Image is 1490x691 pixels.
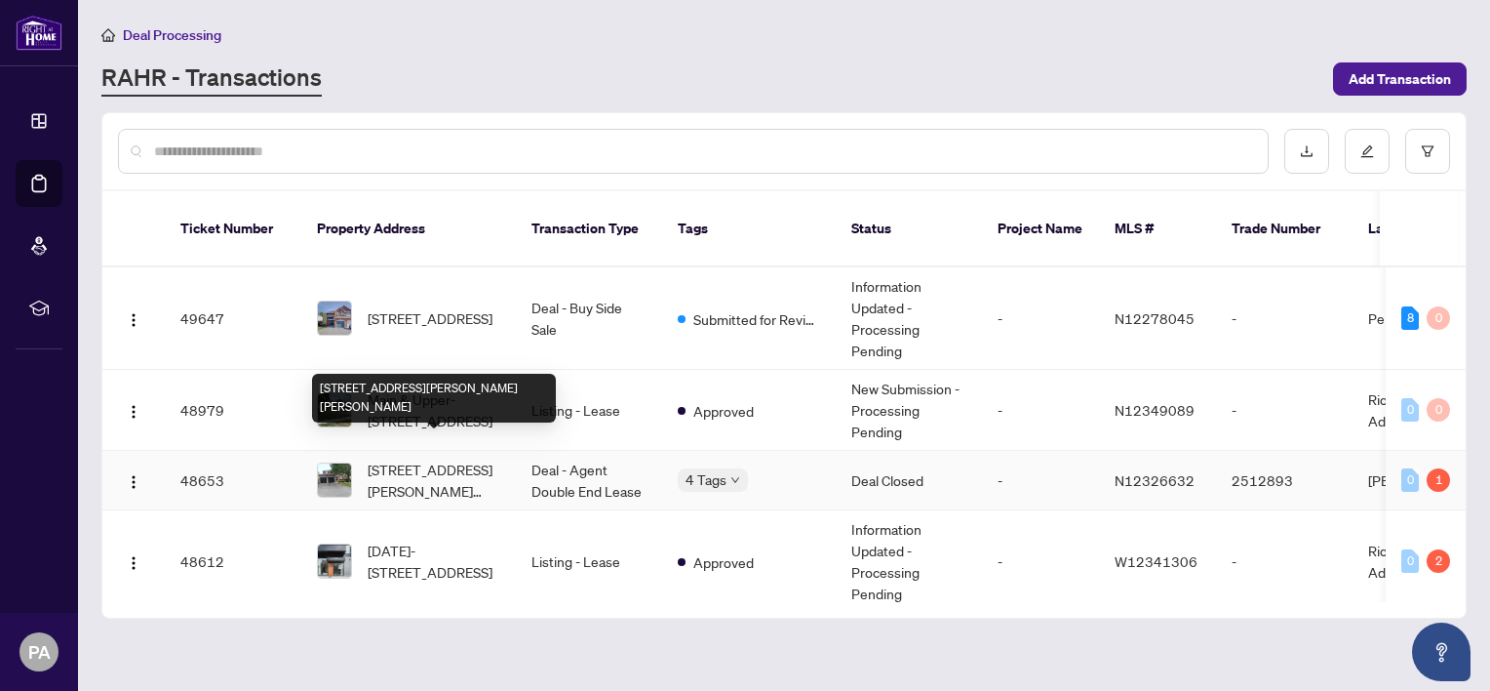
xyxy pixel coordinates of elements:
td: - [982,370,1099,451]
span: Deal Processing [123,26,221,44]
div: 0 [1401,398,1419,422]
img: Logo [126,404,141,420]
button: Open asap [1412,623,1470,681]
th: MLS # [1099,191,1216,267]
td: Information Updated - Processing Pending [836,267,982,370]
td: Listing - Lease [516,510,662,613]
td: - [982,451,1099,510]
button: edit [1345,129,1390,174]
td: New Submission - Processing Pending [836,370,982,451]
td: Information Updated - Processing Pending [836,510,982,613]
td: - [982,510,1099,613]
td: Deal - Buy Side Sale [516,267,662,370]
td: - [1216,370,1353,451]
span: [STREET_ADDRESS][PERSON_NAME][PERSON_NAME] [368,459,500,502]
button: download [1284,129,1329,174]
div: 0 [1401,549,1419,573]
th: Project Name [982,191,1099,267]
div: 0 [1401,468,1419,492]
button: Logo [118,546,149,577]
th: Ticket Number [165,191,301,267]
span: download [1300,144,1314,158]
td: Deal - Agent Double End Lease [516,451,662,510]
img: Logo [126,474,141,490]
th: Trade Number [1216,191,1353,267]
img: thumbnail-img [318,302,351,335]
div: 1 [1427,468,1450,492]
span: Approved [693,400,754,422]
div: [STREET_ADDRESS][PERSON_NAME][PERSON_NAME] [312,374,556,423]
td: Listing - Lease [516,370,662,451]
button: Add Transaction [1333,62,1467,96]
td: 2512893 [1216,451,1353,510]
span: Submitted for Review [693,308,820,330]
button: filter [1405,129,1450,174]
span: N12278045 [1115,309,1195,327]
img: thumbnail-img [318,464,351,497]
th: Transaction Type [516,191,662,267]
img: Logo [126,555,141,571]
td: - [1216,510,1353,613]
th: Property Address [301,191,516,267]
th: Status [836,191,982,267]
span: N12326632 [1115,471,1195,489]
img: thumbnail-img [318,545,351,578]
td: - [982,267,1099,370]
button: Logo [118,394,149,426]
span: home [101,28,115,42]
span: 4 Tags [686,468,726,491]
img: logo [16,15,62,51]
img: Logo [126,312,141,328]
td: 48653 [165,451,301,510]
div: 0 [1427,306,1450,330]
span: N12349089 [1115,401,1195,419]
span: down [730,475,740,485]
td: - [1216,267,1353,370]
span: Approved [693,551,754,573]
td: 49647 [165,267,301,370]
span: filter [1421,144,1434,158]
td: Deal Closed [836,451,982,510]
button: Logo [118,303,149,334]
span: PA [28,638,51,666]
td: 48612 [165,510,301,613]
div: 0 [1427,398,1450,422]
div: 2 [1427,549,1450,573]
span: Add Transaction [1349,63,1451,95]
div: 8 [1401,306,1419,330]
span: W12341306 [1115,552,1197,570]
span: [STREET_ADDRESS] [368,307,492,329]
a: RAHR - Transactions [101,61,322,97]
td: 48979 [165,370,301,451]
button: Logo [118,465,149,496]
span: edit [1360,144,1374,158]
span: [DATE]-[STREET_ADDRESS] [368,540,500,583]
th: Tags [662,191,836,267]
